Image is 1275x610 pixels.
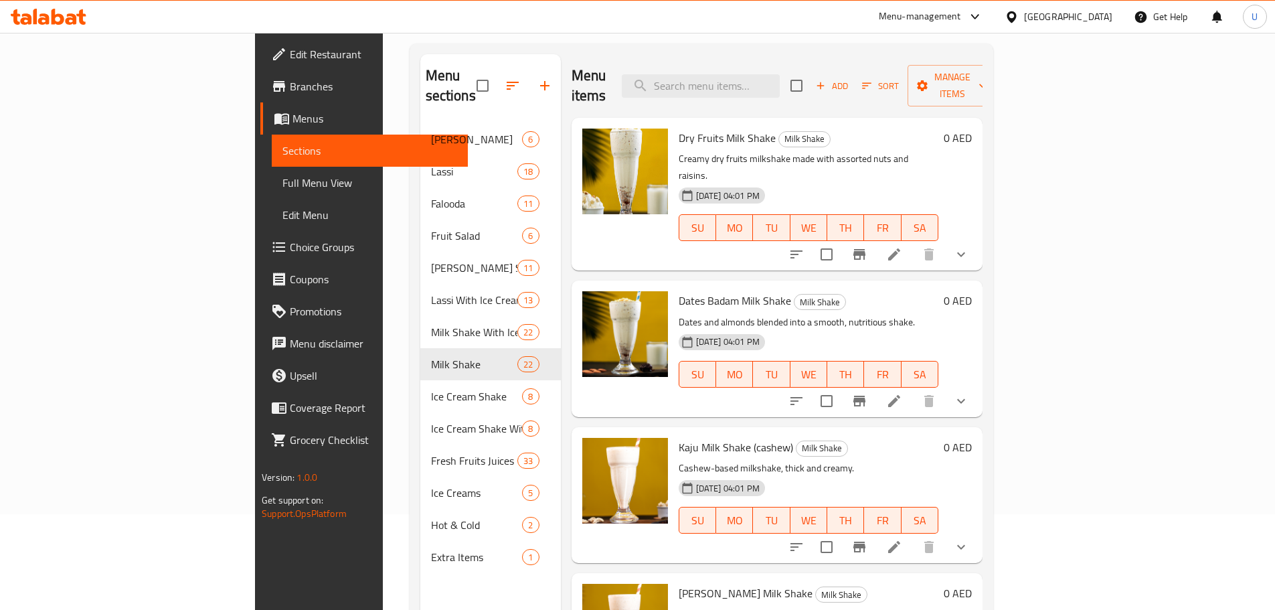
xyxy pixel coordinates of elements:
span: Sort items [853,76,908,96]
span: 8 [523,390,538,403]
p: Dates and almonds blended into a smooth, nutritious shake. [679,314,938,331]
span: 11 [518,262,538,275]
span: 22 [518,326,538,339]
span: Upsell [290,368,457,384]
div: items [517,292,539,308]
div: items [517,356,539,372]
button: TU [753,214,790,241]
span: FR [869,365,896,384]
span: [PERSON_NAME] [431,131,523,147]
button: WE [790,361,827,388]
span: 1 [523,551,538,564]
h6: 0 AED [944,291,972,310]
span: Kaju Milk Shake (cashew) [679,437,793,457]
img: Dry Fruits Milk Shake [582,129,668,214]
span: 33 [518,455,538,467]
button: FR [864,214,901,241]
div: Milk Shake With Ice Cream22 [420,316,561,348]
span: SA [907,365,933,384]
span: Sort [862,78,899,94]
button: show more [945,385,977,417]
button: show more [945,531,977,563]
button: delete [913,385,945,417]
span: 2 [523,519,538,532]
button: delete [913,238,945,271]
img: Dates Badam Milk Shake [582,291,668,377]
div: items [522,485,539,501]
button: TU [753,361,790,388]
div: Milk Shake [431,356,518,372]
span: Select to update [813,240,841,269]
span: Lassi With Ice Cream [431,292,518,308]
button: WE [790,507,827,534]
span: WE [796,365,822,384]
span: FR [869,511,896,530]
button: delete [913,531,945,563]
span: Coupons [290,271,457,287]
button: FR [864,507,901,534]
div: [GEOGRAPHIC_DATA] [1024,9,1112,24]
span: Lassi [431,163,518,179]
span: SA [907,218,933,238]
span: 6 [523,230,538,242]
a: Support.OpsPlatform [262,505,347,522]
a: Choice Groups [260,231,468,263]
span: Milk Shake [779,131,830,147]
div: Fruit Salad [431,228,523,244]
span: FR [869,218,896,238]
div: Milk Shake [794,294,846,310]
span: Add [814,78,850,94]
button: MO [716,361,753,388]
input: search [622,74,780,98]
span: 1.0.0 [296,469,317,486]
a: Menu disclaimer [260,327,468,360]
div: Ice Cream Shake [431,388,523,404]
div: Ice Creams5 [420,477,561,509]
h2: Menu items [572,66,606,106]
svg: Show Choices [953,539,969,555]
div: Lassi With Ice Cream13 [420,284,561,316]
span: Select all sections [469,72,497,100]
button: sort-choices [780,531,813,563]
button: MO [716,214,753,241]
button: SA [902,214,938,241]
span: TH [833,511,859,530]
a: Upsell [260,360,468,392]
svg: Show Choices [953,393,969,409]
span: Manage items [918,69,987,102]
span: Full Menu View [282,175,457,191]
div: items [522,421,539,437]
span: Sort sections [497,70,529,102]
span: Falooda [431,196,518,212]
span: Coverage Report [290,400,457,416]
button: Branch-specific-item [843,531,875,563]
span: SU [685,218,711,238]
div: items [522,131,539,147]
div: Extra Items1 [420,541,561,573]
span: 22 [518,358,538,371]
button: Manage items [908,65,997,106]
div: Fruit Salad6 [420,220,561,252]
a: Full Menu View [272,167,468,199]
span: Version: [262,469,294,486]
div: Menu-management [879,9,961,25]
div: items [522,549,539,565]
span: Edit Menu [282,207,457,223]
h6: 0 AED [944,129,972,147]
div: Ice Cream Shake With Ice Cream8 [420,412,561,445]
a: Edit menu item [886,393,902,409]
span: Extra Items [431,549,523,565]
a: Coupons [260,263,468,295]
div: items [517,453,539,469]
div: items [517,324,539,340]
span: Select to update [813,533,841,561]
span: Milk Shake [816,587,867,603]
span: 11 [518,198,538,210]
div: Milk Shake [815,587,867,603]
svg: Show Choices [953,246,969,262]
div: Milk Shake With Ice Cream [431,324,518,340]
a: Menus [260,102,468,135]
span: Milk Shake [796,441,847,456]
